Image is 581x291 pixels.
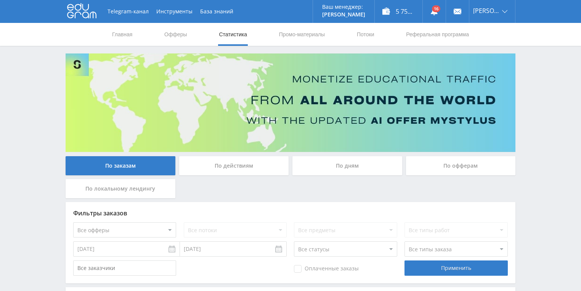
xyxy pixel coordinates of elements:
[356,23,375,46] a: Потоки
[164,23,188,46] a: Офферы
[73,260,176,276] input: Все заказчики
[179,156,289,175] div: По действиям
[473,8,500,14] span: [PERSON_NAME]
[66,53,515,152] img: Banner
[66,156,175,175] div: По заказам
[294,265,359,273] span: Оплаченные заказы
[406,156,516,175] div: По офферам
[66,179,175,198] div: По локальному лендингу
[111,23,133,46] a: Главная
[73,210,508,217] div: Фильтры заказов
[404,260,507,276] div: Применить
[278,23,326,46] a: Промо-материалы
[218,23,248,46] a: Статистика
[322,11,365,18] p: [PERSON_NAME]
[322,4,365,10] p: Ваш менеджер:
[405,23,470,46] a: Реферальная программа
[292,156,402,175] div: По дням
